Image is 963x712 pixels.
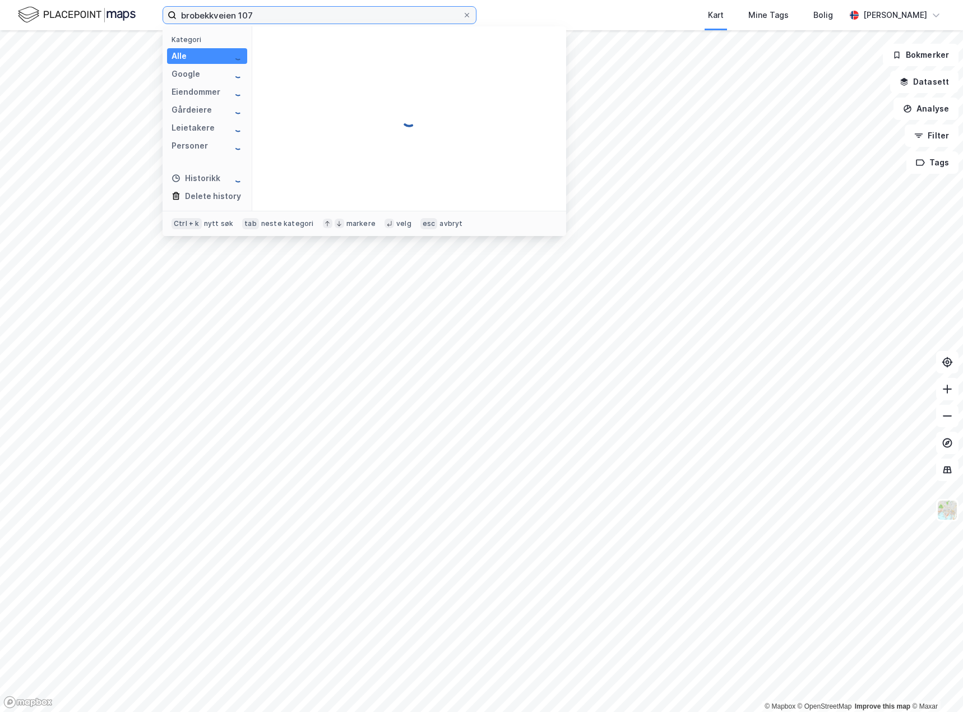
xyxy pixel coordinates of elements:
[893,98,959,120] button: Analyse
[890,71,959,93] button: Datasett
[748,8,789,22] div: Mine Tags
[234,52,243,61] img: spinner.a6d8c91a73a9ac5275cf975e30b51cfb.svg
[172,85,220,99] div: Eiendommer
[798,702,852,710] a: OpenStreetMap
[855,702,910,710] a: Improve this map
[172,49,187,63] div: Alle
[234,70,243,78] img: spinner.a6d8c91a73a9ac5275cf975e30b51cfb.svg
[396,219,411,228] div: velg
[18,5,136,25] img: logo.f888ab2527a4732fd821a326f86c7f29.svg
[234,174,243,183] img: spinner.a6d8c91a73a9ac5275cf975e30b51cfb.svg
[242,218,259,229] div: tab
[346,219,376,228] div: markere
[765,702,795,710] a: Mapbox
[204,219,234,228] div: nytt søk
[400,110,418,128] img: spinner.a6d8c91a73a9ac5275cf975e30b51cfb.svg
[907,658,963,712] iframe: Chat Widget
[172,35,247,44] div: Kategori
[883,44,959,66] button: Bokmerker
[172,67,200,81] div: Google
[172,103,212,117] div: Gårdeiere
[234,87,243,96] img: spinner.a6d8c91a73a9ac5275cf975e30b51cfb.svg
[177,7,462,24] input: Søk på adresse, matrikkel, gårdeiere, leietakere eller personer
[420,218,438,229] div: esc
[708,8,724,22] div: Kart
[813,8,833,22] div: Bolig
[937,500,958,521] img: Z
[3,696,53,709] a: Mapbox homepage
[261,219,314,228] div: neste kategori
[172,139,208,152] div: Personer
[172,218,202,229] div: Ctrl + k
[905,124,959,147] button: Filter
[234,123,243,132] img: spinner.a6d8c91a73a9ac5275cf975e30b51cfb.svg
[906,151,959,174] button: Tags
[234,141,243,150] img: spinner.a6d8c91a73a9ac5275cf975e30b51cfb.svg
[172,121,215,135] div: Leietakere
[863,8,927,22] div: [PERSON_NAME]
[439,219,462,228] div: avbryt
[234,105,243,114] img: spinner.a6d8c91a73a9ac5275cf975e30b51cfb.svg
[907,658,963,712] div: Kontrollprogram for chat
[172,172,220,185] div: Historikk
[185,189,241,203] div: Delete history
